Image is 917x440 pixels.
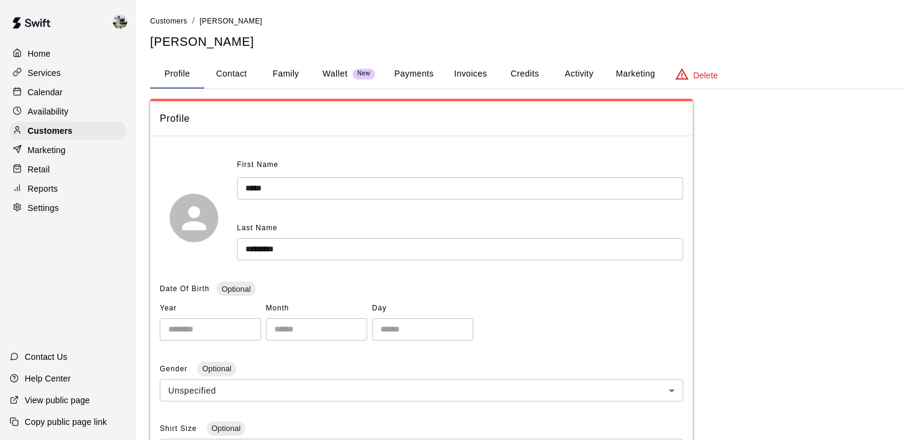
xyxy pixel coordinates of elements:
img: Matt Hill [113,14,127,29]
p: Contact Us [25,351,68,363]
h5: [PERSON_NAME] [150,34,903,50]
span: New [353,70,375,78]
span: Customers [150,17,187,25]
p: Services [28,67,61,79]
p: Marketing [28,144,66,156]
p: Calendar [28,86,63,98]
a: Settings [10,199,126,217]
button: Credits [497,60,552,89]
span: Month [266,299,367,318]
a: Home [10,45,126,63]
p: Customers [28,125,72,137]
span: Optional [207,424,245,433]
button: Contact [204,60,259,89]
div: Unspecified [160,379,683,401]
p: Retail [28,163,50,175]
li: / [192,14,195,27]
div: Matt Hill [110,10,136,34]
p: Delete [693,69,718,81]
button: Payments [385,60,443,89]
a: Marketing [10,141,126,159]
span: Day [372,299,473,318]
a: Customers [150,16,187,25]
a: Reports [10,180,126,198]
p: View public page [25,394,90,406]
span: Last Name [237,224,277,232]
span: [PERSON_NAME] [200,17,262,25]
button: Marketing [606,60,664,89]
a: Services [10,64,126,82]
span: Shirt Size [160,424,200,433]
button: Profile [150,60,204,89]
a: Availability [10,102,126,121]
nav: breadcrumb [150,14,903,28]
p: Reports [28,183,58,195]
p: Help Center [25,372,71,385]
a: Calendar [10,83,126,101]
p: Wallet [323,68,348,80]
button: Invoices [443,60,497,89]
p: Settings [28,202,59,214]
p: Copy public page link [25,416,107,428]
div: basic tabs example [150,60,903,89]
span: Profile [160,111,683,127]
p: Home [28,48,51,60]
button: Activity [552,60,606,89]
a: Customers [10,122,126,140]
button: Family [259,60,313,89]
span: Optional [216,284,255,294]
span: Optional [197,364,236,373]
p: Availability [28,105,69,118]
span: Year [160,299,261,318]
span: Gender [160,365,190,373]
span: Date Of Birth [160,284,209,293]
a: Retail [10,160,126,178]
span: First Name [237,156,279,175]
